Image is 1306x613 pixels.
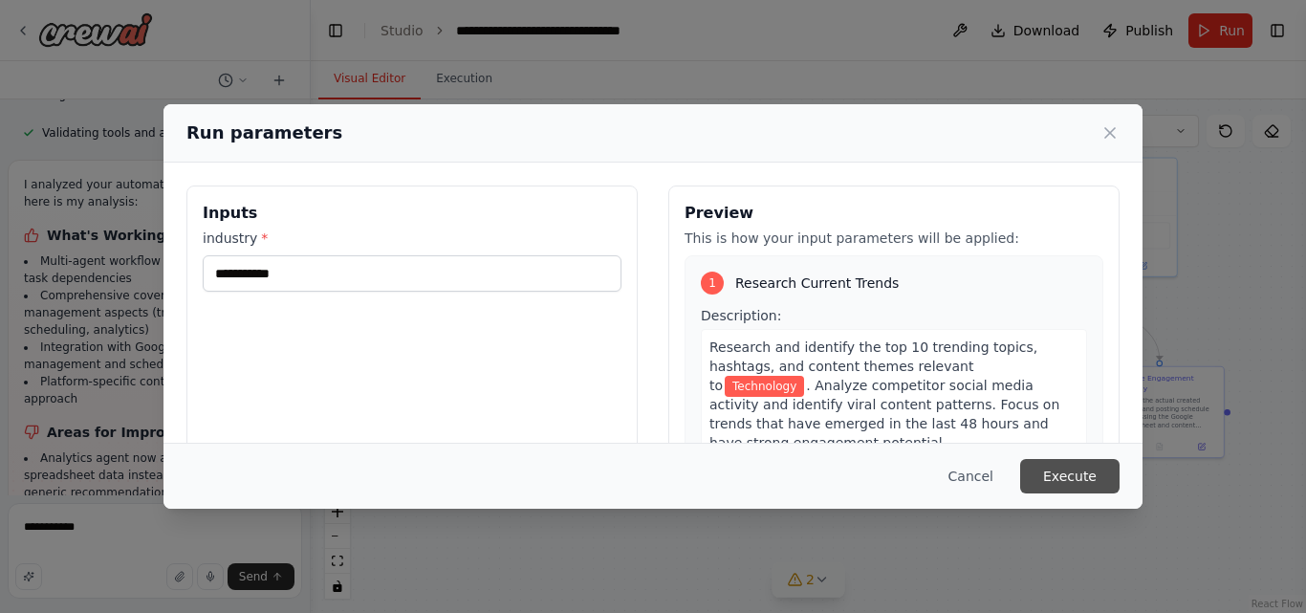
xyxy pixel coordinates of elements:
button: Cancel [933,459,1009,493]
p: This is how your input parameters will be applied: [685,229,1103,248]
span: Research and identify the top 10 trending topics, hashtags, and content themes relevant to [709,339,1037,393]
button: Execute [1020,459,1120,493]
div: 1 [701,272,724,295]
h3: Inputs [203,202,621,225]
h3: Preview [685,202,1103,225]
h2: Run parameters [186,120,342,146]
span: Research Current Trends [735,274,899,293]
span: . Analyze competitor social media activity and identify viral content patterns. Focus on trends t... [709,378,1059,450]
label: industry [203,229,621,248]
span: Variable: industry [725,376,804,397]
span: Description: [701,308,781,323]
